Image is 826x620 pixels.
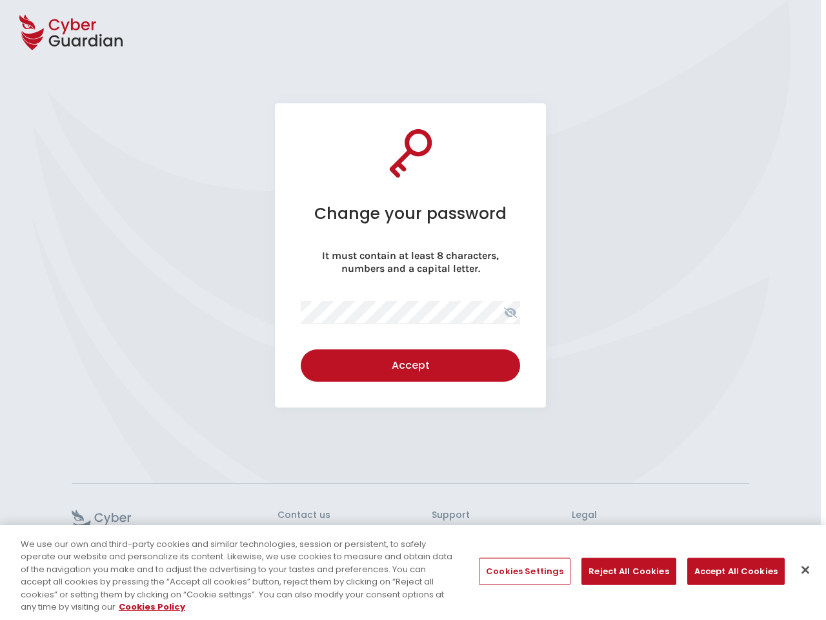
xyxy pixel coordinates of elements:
[791,556,820,584] button: Close
[687,558,785,585] button: Accept All Cookies
[479,558,570,585] button: Cookies Settings, Opens the preference center dialog
[581,558,676,585] button: Reject All Cookies
[119,601,185,613] a: More information about your privacy, opens in a new tab
[21,538,454,614] div: We use our own and third-party cookies and similar technologies, session or persistent, to safely...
